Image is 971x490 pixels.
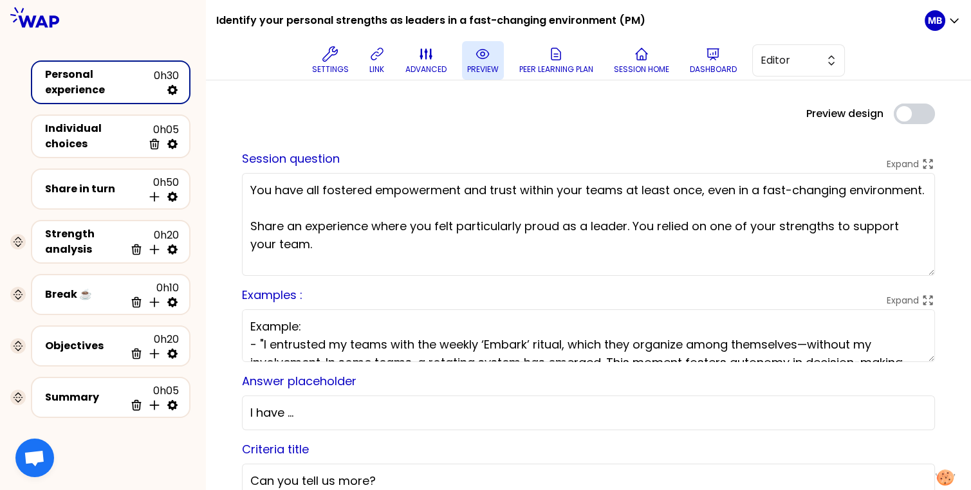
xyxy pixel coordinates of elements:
[125,280,179,309] div: 0h10
[15,439,54,477] div: Ouvrir le chat
[519,64,593,75] p: Peer learning plan
[364,41,390,80] button: link
[614,64,669,75] p: Session home
[45,67,154,98] div: Personal experience
[761,53,818,68] span: Editor
[467,64,499,75] p: preview
[125,383,179,412] div: 0h05
[242,373,356,389] label: Answer placeholder
[242,309,935,362] textarea: Example: - "I entrusted my teams with the weekly ‘Embark’ ritual, which they organize among thems...
[925,10,961,31] button: MB
[45,287,125,302] div: Break ☕️
[887,158,919,170] p: Expand
[514,41,598,80] button: Peer learning plan
[45,181,143,197] div: Share in turn
[312,64,349,75] p: Settings
[242,287,302,303] label: Examples :
[242,441,309,457] label: Criteria title
[242,150,340,167] label: Session question
[143,175,179,203] div: 0h50
[369,64,384,75] p: link
[887,294,919,307] p: Expand
[45,121,143,152] div: Individual choices
[609,41,674,80] button: Session home
[462,41,504,80] button: preview
[690,64,737,75] p: Dashboard
[45,390,125,405] div: Summary
[685,41,742,80] button: Dashboard
[143,122,179,150] div: 0h05
[125,332,179,360] div: 0h20
[752,44,845,77] button: Editor
[242,173,935,276] textarea: You have all fostered empowerment and trust within your teams at least once, even in a fast-chang...
[307,41,354,80] button: Settings
[45,338,125,354] div: Objectives
[45,226,125,257] div: Strength analysis
[806,106,883,122] label: Preview design
[154,68,179,96] div: 0h30
[928,14,942,27] p: MB
[400,41,452,80] button: advanced
[405,64,447,75] p: advanced
[125,228,179,256] div: 0h20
